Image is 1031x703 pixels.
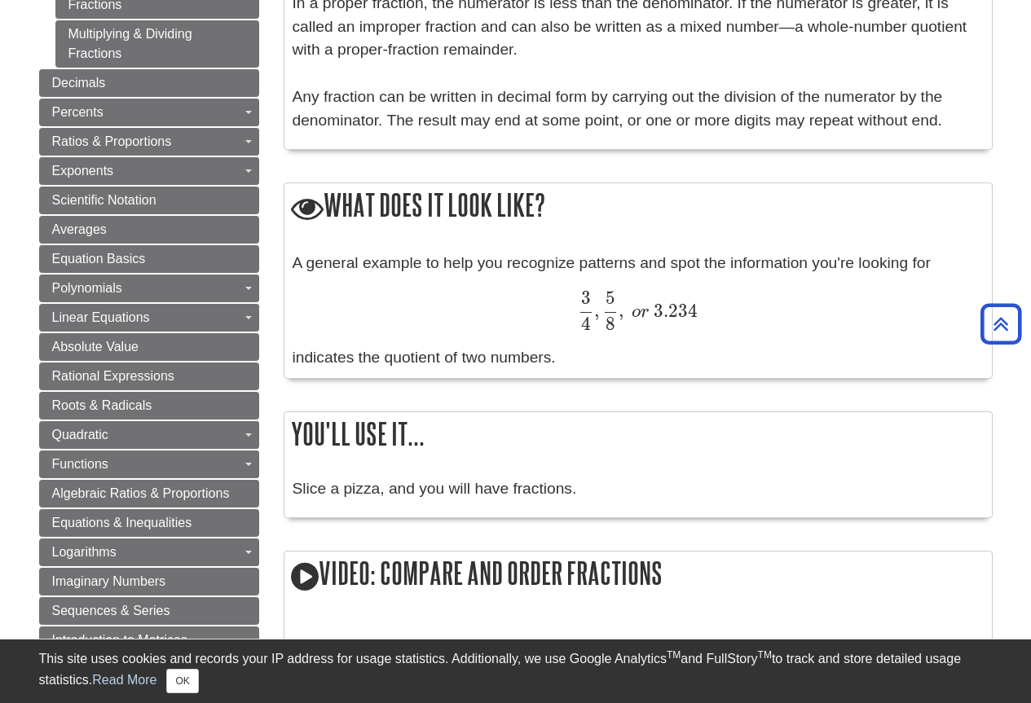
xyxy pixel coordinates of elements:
span: Imaginary Numbers [52,574,166,588]
span: Linear Equations [52,310,150,324]
span: Averages [52,222,107,236]
a: Ratios & Proportions [39,128,259,156]
span: Equations & Inequalities [52,516,192,529]
span: o [632,303,641,321]
span: Quadratic [52,428,108,442]
span: Absolute Value [52,340,139,354]
span: Algebraic Ratios & Proportions [52,486,230,500]
a: Scientific Notation [39,187,259,214]
span: 5 [606,287,615,309]
h2: Video: Compare and Order Fractions [284,551,992,598]
p: Slice a pizza, and you will have fractions. [293,477,984,501]
a: Rational Expressions [39,362,259,390]
h2: You'll use it... [284,412,992,455]
span: r [641,303,649,321]
a: Multiplying & Dividing Fractions [55,20,259,68]
span: Sequences & Series [52,604,170,617]
span: 3.234 [654,300,698,322]
a: Linear Equations [39,304,259,332]
span: Functions [52,457,108,471]
a: Polynomials [39,275,259,302]
a: Absolute Value [39,333,259,361]
span: Introduction to Matrices [52,633,187,647]
a: Decimals [39,69,259,97]
span: Scientific Notation [52,193,156,207]
span: , [594,300,599,322]
span: Exponents [52,164,114,178]
span: Roots & Radicals [52,398,152,412]
button: Close [166,669,198,693]
span: 3 [581,287,591,309]
div: A general example to help you recognize patterns and spot the information you're looking for indi... [293,252,984,370]
sup: TM [758,649,772,661]
span: Ratios & Proportions [52,134,172,148]
a: Introduction to Matrices [39,626,259,654]
div: This site uses cookies and records your IP address for usage statistics. Additionally, we use Goo... [39,649,993,693]
span: 8 [606,313,615,335]
a: Equations & Inequalities [39,509,259,537]
span: 4 [581,313,591,335]
a: Averages [39,216,259,244]
a: Functions [39,450,259,478]
a: Sequences & Series [39,597,259,625]
a: Algebraic Ratios & Proportions [39,480,259,507]
span: Decimals [52,76,106,90]
span: Equation Basics [52,252,146,266]
a: Read More [92,673,156,687]
a: Percents [39,99,259,126]
span: Polynomials [52,281,122,295]
sup: TM [667,649,681,661]
h2: What does it look like? [284,183,992,230]
a: Imaginary Numbers [39,568,259,595]
a: Equation Basics [39,245,259,273]
a: Exponents [39,157,259,185]
span: Percents [52,105,104,119]
span: , [619,300,623,322]
a: Back to Top [975,313,1027,335]
span: Rational Expressions [52,369,174,383]
span: Logarithms [52,545,117,559]
a: Roots & Radicals [39,392,259,420]
a: Quadratic [39,421,259,449]
a: Logarithms [39,538,259,566]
